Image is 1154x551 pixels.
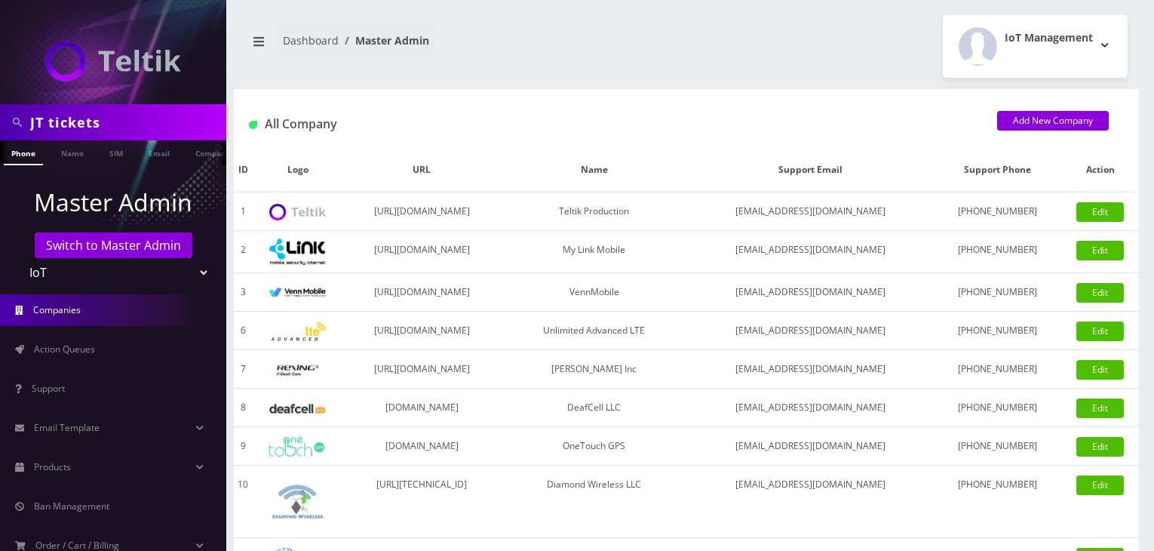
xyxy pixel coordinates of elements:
nav: breadcrumb [245,25,675,68]
td: [URL][DOMAIN_NAME] [344,273,500,312]
td: [PHONE_NUMBER] [933,192,1062,231]
img: DeafCell LLC [269,404,326,414]
a: Edit [1076,322,1124,341]
th: Action [1061,148,1139,192]
img: My Link Mobile [269,239,326,265]
a: Edit [1076,399,1124,418]
td: [DOMAIN_NAME] [344,389,500,427]
td: OneTouch GPS [500,427,689,466]
td: [PHONE_NUMBER] [933,389,1062,427]
td: 6 [234,312,252,350]
td: [PERSON_NAME] Inc [500,350,689,389]
td: [PHONE_NUMBER] [933,273,1062,312]
img: Teltik Production [269,204,326,221]
img: Diamond Wireless LLC [269,473,326,530]
th: Support Email [689,148,933,192]
td: My Link Mobile [500,231,689,273]
th: Logo [252,148,344,192]
td: 9 [234,427,252,466]
a: Edit [1076,202,1124,222]
td: [DOMAIN_NAME] [344,427,500,466]
a: Edit [1076,283,1124,303]
a: Edit [1076,241,1124,260]
input: Search in Company [30,108,223,137]
td: [EMAIL_ADDRESS][DOMAIN_NAME] [689,389,933,427]
td: 3 [234,273,252,312]
a: SIM [102,140,130,164]
td: [EMAIL_ADDRESS][DOMAIN_NAME] [689,192,933,231]
td: [PHONE_NUMBER] [933,466,1062,538]
img: IoT [45,41,181,82]
td: [PHONE_NUMBER] [933,231,1062,273]
td: [URL][DOMAIN_NAME] [344,350,500,389]
td: [EMAIL_ADDRESS][DOMAIN_NAME] [689,312,933,350]
td: [URL][TECHNICAL_ID] [344,466,500,538]
button: IoT Management [943,15,1128,78]
td: [EMAIL_ADDRESS][DOMAIN_NAME] [689,350,933,389]
a: Dashboard [283,33,339,48]
a: Company [188,140,238,164]
td: 7 [234,350,252,389]
a: Name [54,140,91,164]
span: Action Queues [34,343,95,356]
span: Products [34,460,71,473]
li: Master Admin [339,32,429,48]
img: All Company [249,121,257,129]
td: DeafCell LLC [500,389,689,427]
td: [EMAIL_ADDRESS][DOMAIN_NAME] [689,273,933,312]
td: [PHONE_NUMBER] [933,427,1062,466]
td: [EMAIL_ADDRESS][DOMAIN_NAME] [689,466,933,538]
td: [PHONE_NUMBER] [933,312,1062,350]
td: [URL][DOMAIN_NAME] [344,192,500,231]
td: 1 [234,192,252,231]
th: ID [234,148,252,192]
h2: IoT Management [1005,32,1093,45]
img: Unlimited Advanced LTE [269,322,326,341]
a: Add New Company [997,111,1109,131]
td: [URL][DOMAIN_NAME] [344,312,500,350]
a: Edit [1076,360,1124,380]
span: Support [32,382,65,395]
a: Edit [1076,437,1124,457]
td: [EMAIL_ADDRESS][DOMAIN_NAME] [689,427,933,466]
td: VennMobile [500,273,689,312]
span: Companies [33,303,81,316]
td: Diamond Wireless LLC [500,466,689,538]
a: Switch to Master Admin [35,232,192,258]
span: Ban Management [34,500,109,513]
img: Rexing Inc [269,363,326,377]
a: Edit [1076,476,1124,495]
td: 10 [234,466,252,538]
img: VennMobile [269,288,326,298]
span: Email Template [34,421,100,434]
td: Teltik Production [500,192,689,231]
td: 2 [234,231,252,273]
th: Name [500,148,689,192]
td: [EMAIL_ADDRESS][DOMAIN_NAME] [689,231,933,273]
th: Support Phone [933,148,1062,192]
h1: All Company [249,117,974,131]
td: [URL][DOMAIN_NAME] [344,231,500,273]
a: Phone [4,140,43,165]
th: URL [344,148,500,192]
td: [PHONE_NUMBER] [933,350,1062,389]
td: Unlimited Advanced LTE [500,312,689,350]
img: OneTouch GPS [269,437,326,457]
a: Email [141,140,177,164]
td: 8 [234,389,252,427]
